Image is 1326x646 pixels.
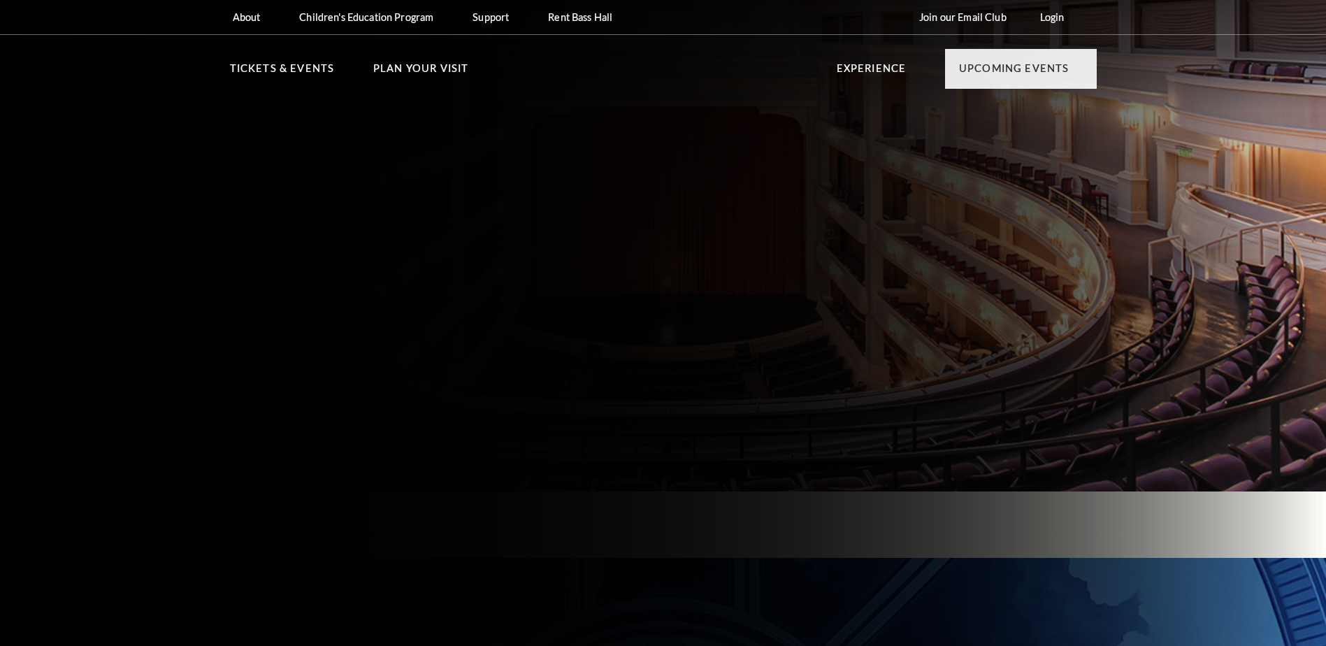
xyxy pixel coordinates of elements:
[299,11,433,23] p: Children's Education Program
[548,11,612,23] p: Rent Bass Hall
[233,11,261,23] p: About
[373,60,469,85] p: Plan Your Visit
[959,60,1069,85] p: Upcoming Events
[837,60,907,85] p: Experience
[473,11,509,23] p: Support
[230,60,335,85] p: Tickets & Events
